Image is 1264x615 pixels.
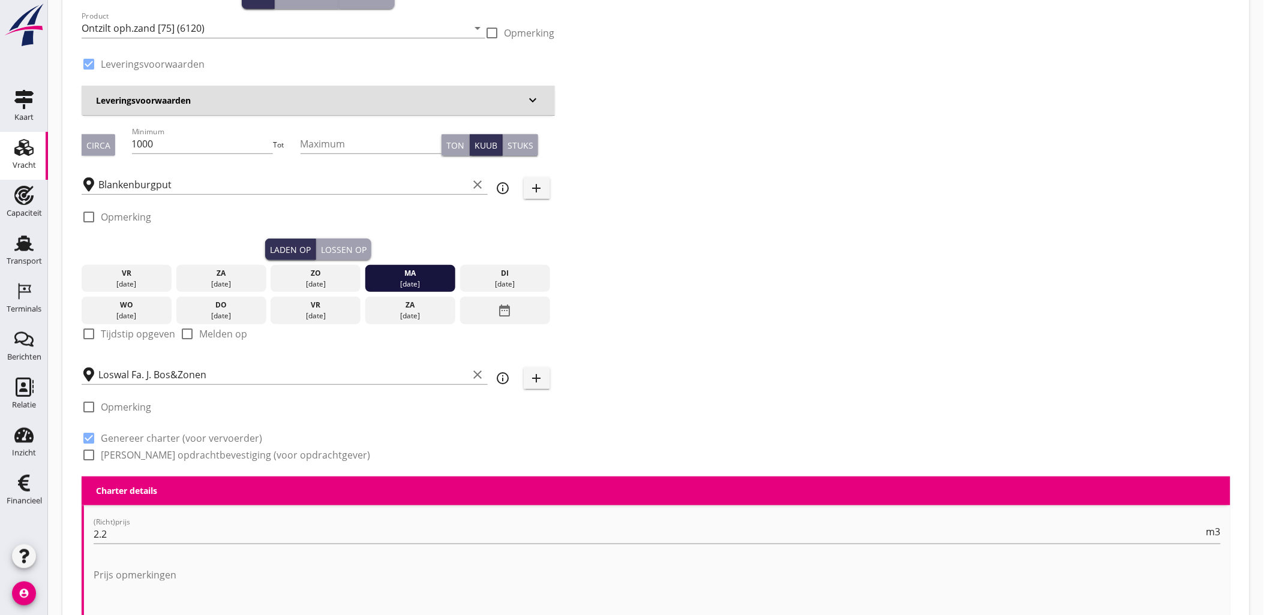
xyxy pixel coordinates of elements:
[463,268,547,279] div: di
[1206,527,1221,536] span: m3
[7,353,41,361] div: Berichten
[86,139,110,152] div: Circa
[470,134,503,156] button: Kuub
[530,371,544,385] i: add
[368,268,452,279] div: ma
[179,310,263,321] div: [DATE]
[85,300,169,310] div: wo
[101,58,205,70] label: Leveringsvoorwaarden
[270,243,311,256] div: Laden op
[274,268,358,279] div: zo
[82,19,469,38] input: Product
[316,239,371,260] button: Lossen op
[503,134,538,156] button: Stuks
[274,279,358,290] div: [DATE]
[12,449,36,457] div: Inzicht
[7,305,41,313] div: Terminals
[463,279,547,290] div: [DATE]
[7,209,42,217] div: Capaciteit
[82,134,115,156] button: Circa
[132,134,274,153] input: Minimum
[2,3,46,47] img: logo-small.a267ee39.svg
[368,279,452,290] div: [DATE]
[471,21,485,35] i: arrow_drop_down
[101,449,370,461] label: [PERSON_NAME] opdrachtbevestiging (voor opdrachtgever)
[101,432,262,444] label: Genereer charter (voor vervoerder)
[85,310,169,321] div: [DATE]
[274,300,358,310] div: vr
[368,300,452,310] div: za
[496,181,511,195] i: info_outline
[101,328,175,340] label: Tijdstip opgeven
[13,161,36,169] div: Vracht
[265,239,316,260] button: Laden op
[94,524,1204,544] input: (Richt)prijs
[273,140,301,150] div: Tot
[471,367,485,382] i: clear
[530,181,544,195] i: add
[199,328,247,340] label: Melden op
[274,310,358,321] div: [DATE]
[101,401,151,413] label: Opmerking
[179,268,263,279] div: za
[321,243,367,256] div: Lossen op
[96,94,526,107] h3: Leveringsvoorwaarden
[7,257,42,265] div: Transport
[14,113,34,121] div: Kaart
[505,27,555,39] label: Opmerking
[101,211,151,223] label: Opmerking
[526,93,541,107] i: keyboard_arrow_down
[98,175,469,194] input: Laadplaats
[98,365,469,384] input: Losplaats
[85,268,169,279] div: vr
[85,279,169,290] div: [DATE]
[475,139,497,152] div: Kuub
[12,401,36,409] div: Relatie
[368,310,452,321] div: [DATE]
[508,139,533,152] div: Stuks
[301,134,442,153] input: Maximum
[498,300,512,321] i: date_range
[496,371,511,385] i: info_outline
[7,497,42,505] div: Financieel
[179,279,263,290] div: [DATE]
[446,139,464,152] div: Ton
[442,134,470,156] button: Ton
[12,581,36,605] i: account_circle
[471,177,485,192] i: clear
[179,300,263,310] div: do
